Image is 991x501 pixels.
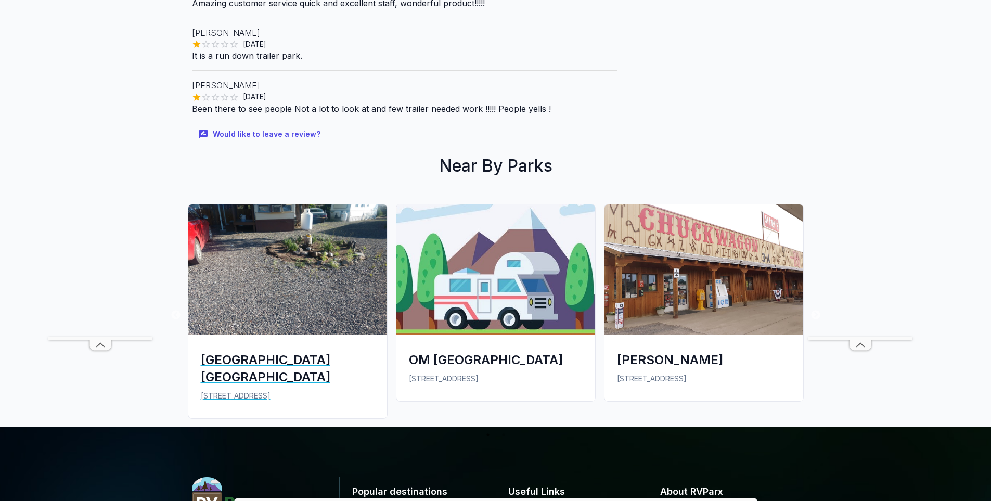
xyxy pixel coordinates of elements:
[409,373,583,384] p: [STREET_ADDRESS]
[192,123,329,146] button: Would like to leave a review?
[392,204,600,409] a: OM Place RV ParkOM [GEOGRAPHIC_DATA][STREET_ADDRESS]
[617,351,791,368] div: [PERSON_NAME]
[604,204,803,335] img: Avery's
[239,92,271,102] span: [DATE]
[188,204,387,335] img: Cedar Park Mobile Home Park
[600,204,808,409] a: Avery's[PERSON_NAME][STREET_ADDRESS]
[409,351,583,368] div: OM [GEOGRAPHIC_DATA]
[808,25,912,337] iframe: Advertisement
[239,39,271,49] span: [DATE]
[617,373,791,384] p: [STREET_ADDRESS]
[192,102,617,115] p: Been there to see people Not a lot to look at and few trailer needed work !!!!! People yells !
[192,79,617,92] p: [PERSON_NAME]
[192,27,617,39] p: [PERSON_NAME]
[192,49,617,62] p: It is a run down trailer park.
[396,204,595,335] img: OM Place RV Park
[201,390,375,402] p: [STREET_ADDRESS]
[498,430,509,440] button: 2
[201,351,375,386] div: [GEOGRAPHIC_DATA] [GEOGRAPHIC_DATA]
[184,153,808,178] h2: Near By Parks
[483,430,493,440] button: 1
[48,25,152,337] iframe: Advertisement
[184,204,392,427] a: Cedar Park Mobile Home Park[GEOGRAPHIC_DATA] [GEOGRAPHIC_DATA][STREET_ADDRESS]
[171,310,181,320] button: Previous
